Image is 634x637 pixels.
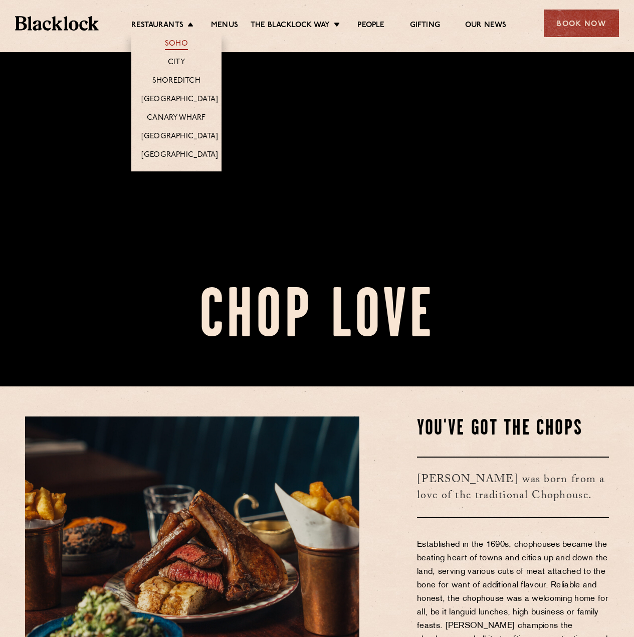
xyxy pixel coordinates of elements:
[147,113,205,124] a: Canary Wharf
[417,457,609,518] h3: [PERSON_NAME] was born from a love of the traditional Chophouse.
[211,21,238,32] a: Menus
[141,150,218,161] a: [GEOGRAPHIC_DATA]
[465,21,507,32] a: Our News
[131,21,183,32] a: Restaurants
[417,416,609,442] h2: You've Got The Chops
[357,21,384,32] a: People
[15,16,99,30] img: BL_Textured_Logo-footer-cropped.svg
[168,58,185,69] a: City
[141,95,218,106] a: [GEOGRAPHIC_DATA]
[152,76,200,87] a: Shoreditch
[141,132,218,143] a: [GEOGRAPHIC_DATA]
[544,10,619,37] div: Book Now
[251,21,330,32] a: The Blacklock Way
[165,39,188,50] a: Soho
[410,21,440,32] a: Gifting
